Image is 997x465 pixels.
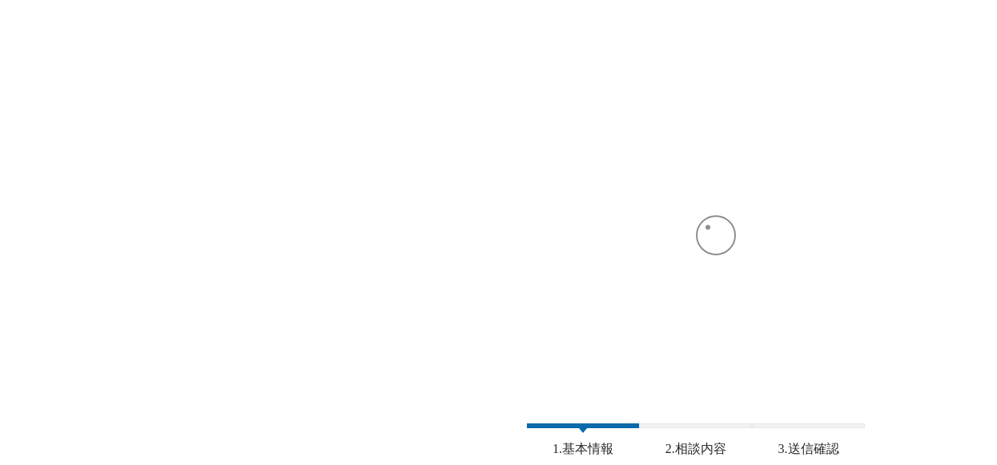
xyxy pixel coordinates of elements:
span: 1 [527,423,640,428]
span: 3.送信確認 [766,441,851,456]
span: 2.相談内容 [653,441,738,456]
span: 2 [639,423,752,428]
span: 3 [752,423,865,428]
span: 1.基本情報 [541,441,625,456]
